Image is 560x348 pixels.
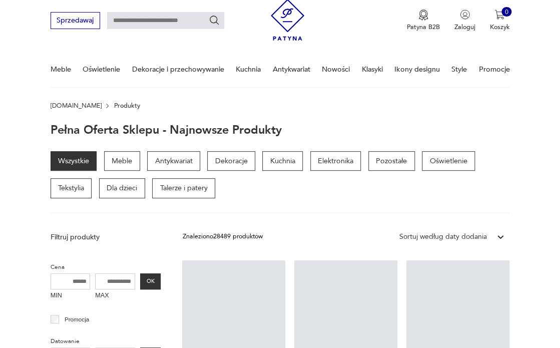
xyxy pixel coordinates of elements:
[454,23,475,32] p: Zaloguj
[114,102,140,109] p: Produkty
[451,52,467,87] a: Style
[51,52,71,87] a: Meble
[399,232,486,242] div: Sortuj według daty dodania
[51,336,161,346] p: Datowanie
[51,178,92,198] a: Tekstylia
[262,151,303,171] a: Kuchnia
[273,52,310,87] a: Antykwariat
[362,52,383,87] a: Klasyki
[460,10,470,20] img: Ikonka użytkownika
[140,273,161,289] button: OK
[407,10,440,32] button: Patyna B2B
[501,7,511,17] div: 0
[310,151,361,171] a: Elektronika
[65,314,89,324] p: Promocja
[209,15,220,26] button: Szukaj
[51,124,282,137] h1: Pełna oferta sklepu - najnowsze produkty
[422,151,475,171] a: Oświetlenie
[132,52,224,87] a: Dekoracje i przechowywanie
[394,52,439,87] a: Ikony designu
[182,232,262,242] div: Znaleziono 28489 produktów
[454,10,475,32] button: Zaloguj
[236,52,261,87] a: Kuchnia
[51,232,161,242] p: Filtruj produkty
[51,102,102,109] a: [DOMAIN_NAME]
[104,151,140,171] a: Meble
[83,52,120,87] a: Oświetlenie
[489,23,509,32] p: Koszyk
[51,151,97,171] a: Wszystkie
[407,10,440,32] a: Ikona medaluPatyna B2B
[51,18,100,24] a: Sprzedawaj
[478,52,509,87] a: Promocje
[418,10,428,21] img: Ikona medalu
[207,151,255,171] a: Dekoracje
[152,178,215,198] a: Talerze i patery
[407,23,440,32] p: Patyna B2B
[494,10,504,20] img: Ikona koszyka
[322,52,350,87] a: Nowości
[147,151,200,171] a: Antykwariat
[51,262,161,272] p: Cena
[51,12,100,29] button: Sprzedawaj
[51,289,91,303] label: MIN
[99,178,145,198] a: Dla dzieci
[489,10,509,32] button: 0Koszyk
[95,289,135,303] label: MAX
[368,151,415,171] a: Pozostałe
